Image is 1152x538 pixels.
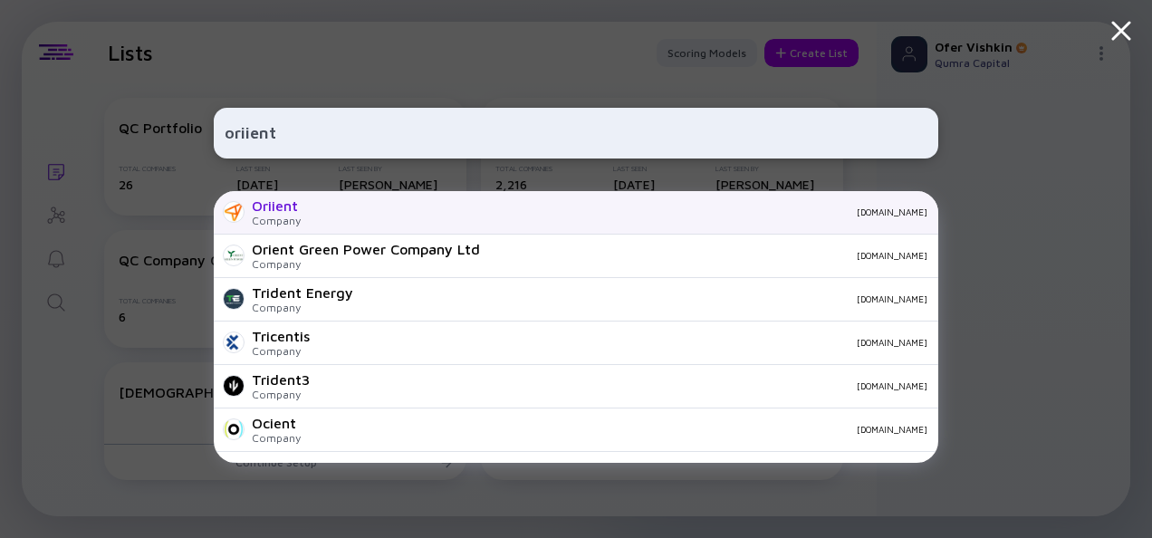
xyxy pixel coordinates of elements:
div: [DOMAIN_NAME] [315,424,927,435]
div: [DOMAIN_NAME] [324,380,927,391]
div: Company [252,344,310,358]
input: Search Company or Investor... [225,117,927,149]
div: Trident Energy [252,284,353,301]
div: Company [252,431,301,445]
div: Ocient [252,415,301,431]
div: Trident3 [252,371,310,388]
div: Oriient [252,197,301,214]
div: Company [252,388,310,401]
div: Origence [252,458,312,475]
div: Company [252,301,353,314]
div: Company [252,257,480,271]
div: Orient Green Power Company Ltd [252,241,480,257]
div: [DOMAIN_NAME] [315,207,927,217]
div: [DOMAIN_NAME] [368,293,927,304]
div: [DOMAIN_NAME] [494,250,927,261]
div: [DOMAIN_NAME] [324,337,927,348]
div: Company [252,214,301,227]
div: Tricentis [252,328,310,344]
